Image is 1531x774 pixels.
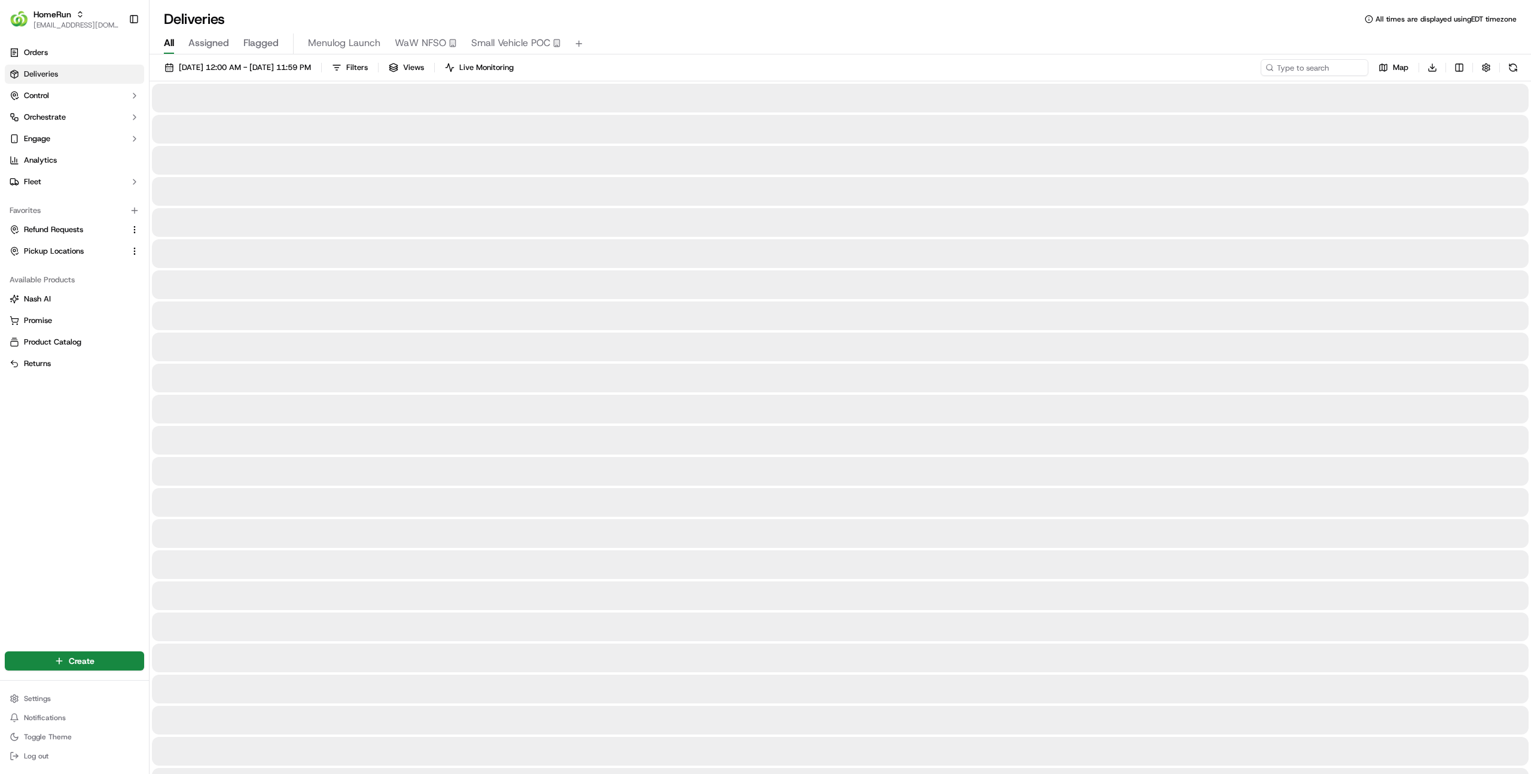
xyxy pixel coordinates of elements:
button: Control [5,86,144,105]
span: Orchestrate [24,112,66,123]
span: All times are displayed using EDT timezone [1376,14,1517,24]
button: Toggle Theme [5,729,144,745]
span: Engage [24,133,50,144]
button: Pickup Locations [5,242,144,261]
a: Product Catalog [10,337,139,348]
a: Pickup Locations [10,246,125,257]
button: Product Catalog [5,333,144,352]
span: All [164,36,174,50]
button: Refund Requests [5,220,144,239]
button: Create [5,651,144,671]
div: Favorites [5,201,144,220]
span: Control [24,90,49,101]
span: Log out [24,751,48,761]
div: Available Products [5,270,144,290]
button: Nash AI [5,290,144,309]
span: Returns [24,358,51,369]
button: Live Monitoring [440,59,519,76]
span: Map [1393,62,1408,73]
button: Log out [5,748,144,764]
button: Orchestrate [5,108,144,127]
button: Refresh [1505,59,1521,76]
a: Nash AI [10,294,139,304]
span: Filters [346,62,368,73]
span: Views [403,62,424,73]
span: Live Monitoring [459,62,514,73]
a: Returns [10,358,139,369]
span: Analytics [24,155,57,166]
span: Product Catalog [24,337,81,348]
button: Map [1373,59,1414,76]
button: Notifications [5,709,144,726]
span: Pickup Locations [24,246,84,257]
span: Assigned [188,36,229,50]
span: Fleet [24,176,41,187]
input: Type to search [1261,59,1368,76]
img: HomeRun [10,10,29,29]
span: Create [69,655,94,667]
button: [EMAIL_ADDRESS][DOMAIN_NAME] [33,20,119,30]
span: Small Vehicle POC [471,36,550,50]
button: Returns [5,354,144,373]
span: Flagged [243,36,279,50]
span: WaW NFSO [395,36,446,50]
span: [DATE] 12:00 AM - [DATE] 11:59 PM [179,62,311,73]
span: Refund Requests [24,224,83,235]
a: Promise [10,315,139,326]
button: Filters [327,59,373,76]
a: Orders [5,43,144,62]
span: Promise [24,315,52,326]
span: Orders [24,47,48,58]
span: Notifications [24,713,66,723]
button: Engage [5,129,144,148]
span: Toggle Theme [24,732,72,742]
button: HomeRun [33,8,71,20]
a: Deliveries [5,65,144,84]
span: Menulog Launch [308,36,380,50]
button: [DATE] 12:00 AM - [DATE] 11:59 PM [159,59,316,76]
span: Nash AI [24,294,51,304]
span: Settings [24,694,51,703]
button: Settings [5,690,144,707]
button: Fleet [5,172,144,191]
span: Deliveries [24,69,58,80]
button: Views [383,59,429,76]
a: Analytics [5,151,144,170]
button: Promise [5,311,144,330]
button: HomeRunHomeRun[EMAIL_ADDRESS][DOMAIN_NAME] [5,5,124,33]
a: Refund Requests [10,224,125,235]
h1: Deliveries [164,10,225,29]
